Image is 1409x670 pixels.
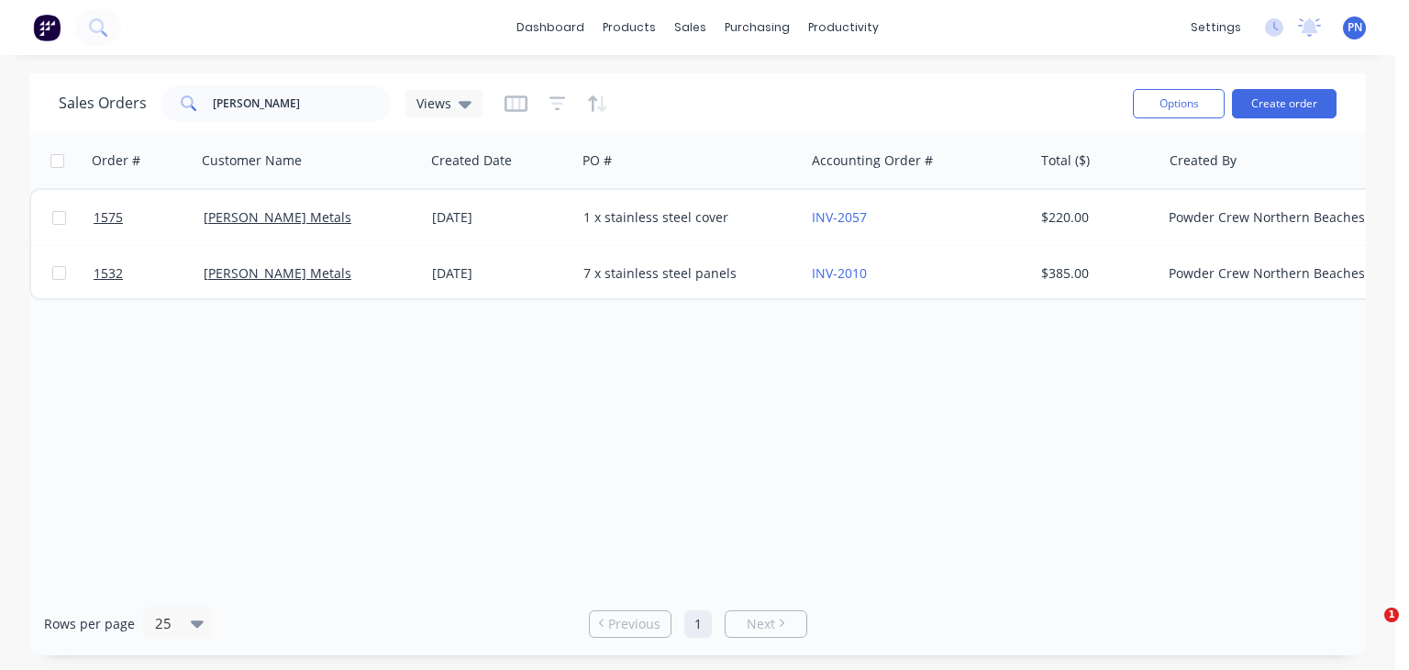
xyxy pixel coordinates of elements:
div: [DATE] [432,208,569,227]
div: Created By [1170,151,1237,170]
a: [PERSON_NAME] Metals [204,208,351,226]
iframe: Intercom live chat [1347,608,1391,652]
button: Create order [1232,89,1337,118]
a: 1532 [94,246,204,301]
img: Factory [33,14,61,41]
div: Powder Crew Northern Beaches [1169,264,1372,283]
div: Customer Name [202,151,302,170]
a: INV-2010 [812,264,867,282]
div: purchasing [716,14,799,41]
div: products [594,14,665,41]
span: 1 [1384,608,1399,622]
a: dashboard [507,14,594,41]
ul: Pagination [582,610,815,638]
span: Rows per page [44,615,135,633]
div: Powder Crew Northern Beaches [1169,208,1372,227]
a: Next page [726,615,806,633]
div: $220.00 [1041,208,1148,227]
a: Page 1 is your current page [684,610,712,638]
span: Views [416,94,451,113]
input: Search... [213,85,392,122]
div: 1 x stainless steel cover [583,208,787,227]
a: [PERSON_NAME] Metals [204,264,351,282]
div: sales [665,14,716,41]
span: 1575 [94,208,123,227]
span: PN [1348,19,1362,36]
a: INV-2057 [812,208,867,226]
div: productivity [799,14,888,41]
div: settings [1182,14,1250,41]
div: PO # [582,151,612,170]
a: 1575 [94,190,204,245]
a: Previous page [590,615,671,633]
div: Total ($) [1041,151,1090,170]
h1: Sales Orders [59,95,147,112]
div: 7 x stainless steel panels [583,264,787,283]
div: $385.00 [1041,264,1148,283]
div: [DATE] [432,264,569,283]
div: Order # [92,151,140,170]
span: Next [747,615,775,633]
button: Options [1133,89,1225,118]
span: 1532 [94,264,123,283]
span: Previous [608,615,660,633]
div: Created Date [431,151,512,170]
div: Accounting Order # [812,151,933,170]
